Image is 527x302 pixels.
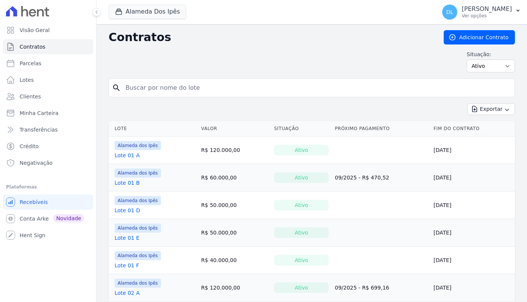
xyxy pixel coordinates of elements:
[436,2,527,23] button: DL [PERSON_NAME] Ver opções
[115,179,140,187] a: Lote 01 B
[53,214,84,222] span: Novidade
[274,227,329,238] div: Ativo
[430,192,515,219] td: [DATE]
[3,139,93,154] a: Crédito
[20,143,39,150] span: Crédito
[3,211,93,226] a: Conta Arke Novidade
[198,136,271,164] td: R$ 120.000,00
[20,76,34,84] span: Lotes
[198,247,271,274] td: R$ 40.000,00
[274,172,329,183] div: Ativo
[3,39,93,54] a: Contratos
[20,43,45,51] span: Contratos
[115,234,139,242] a: Lote 01 E
[20,159,53,167] span: Negativação
[198,164,271,192] td: R$ 60.000,00
[3,106,93,121] a: Minha Carteira
[115,262,139,269] a: Lote 01 F
[115,251,161,260] span: Alameda dos Ipês
[20,231,46,239] span: Hent Sign
[274,145,329,155] div: Ativo
[121,80,512,95] input: Buscar por nome do lote
[430,121,515,136] th: Fim do Contrato
[3,89,93,104] a: Clientes
[467,103,515,115] button: Exportar
[198,121,271,136] th: Valor
[20,198,48,206] span: Recebíveis
[3,228,93,243] a: Hent Sign
[20,126,58,133] span: Transferências
[274,282,329,293] div: Ativo
[198,192,271,219] td: R$ 50.000,00
[115,169,161,178] span: Alameda dos Ipês
[20,60,41,67] span: Parcelas
[446,9,453,15] span: DL
[115,141,161,150] span: Alameda dos Ipês
[335,285,389,291] a: 09/2025 - R$ 699,16
[198,274,271,302] td: R$ 120.000,00
[112,83,121,92] i: search
[467,51,515,58] label: Situação:
[109,5,186,19] button: Alameda Dos Ipês
[20,215,49,222] span: Conta Arke
[109,31,432,44] h2: Contratos
[115,196,161,205] span: Alameda dos Ipês
[332,121,430,136] th: Próximo Pagamento
[3,122,93,137] a: Transferências
[462,13,512,19] p: Ver opções
[6,182,90,192] div: Plataformas
[3,56,93,71] a: Parcelas
[430,136,515,164] td: [DATE]
[3,155,93,170] a: Negativação
[20,26,50,34] span: Visão Geral
[3,72,93,87] a: Lotes
[274,255,329,265] div: Ativo
[430,274,515,302] td: [DATE]
[20,93,41,100] span: Clientes
[430,219,515,247] td: [DATE]
[3,195,93,210] a: Recebíveis
[115,289,140,297] a: Lote 02 A
[335,175,389,181] a: 09/2025 - R$ 470,52
[444,30,515,44] a: Adicionar Contrato
[115,279,161,288] span: Alameda dos Ipês
[430,164,515,192] td: [DATE]
[462,5,512,13] p: [PERSON_NAME]
[274,200,329,210] div: Ativo
[198,219,271,247] td: R$ 50.000,00
[20,109,58,117] span: Minha Carteira
[3,23,93,38] a: Visão Geral
[115,152,140,159] a: Lote 01 A
[109,121,198,136] th: Lote
[115,224,161,233] span: Alameda dos Ipês
[271,121,332,136] th: Situação
[115,207,140,214] a: Lote 01 D
[430,247,515,274] td: [DATE]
